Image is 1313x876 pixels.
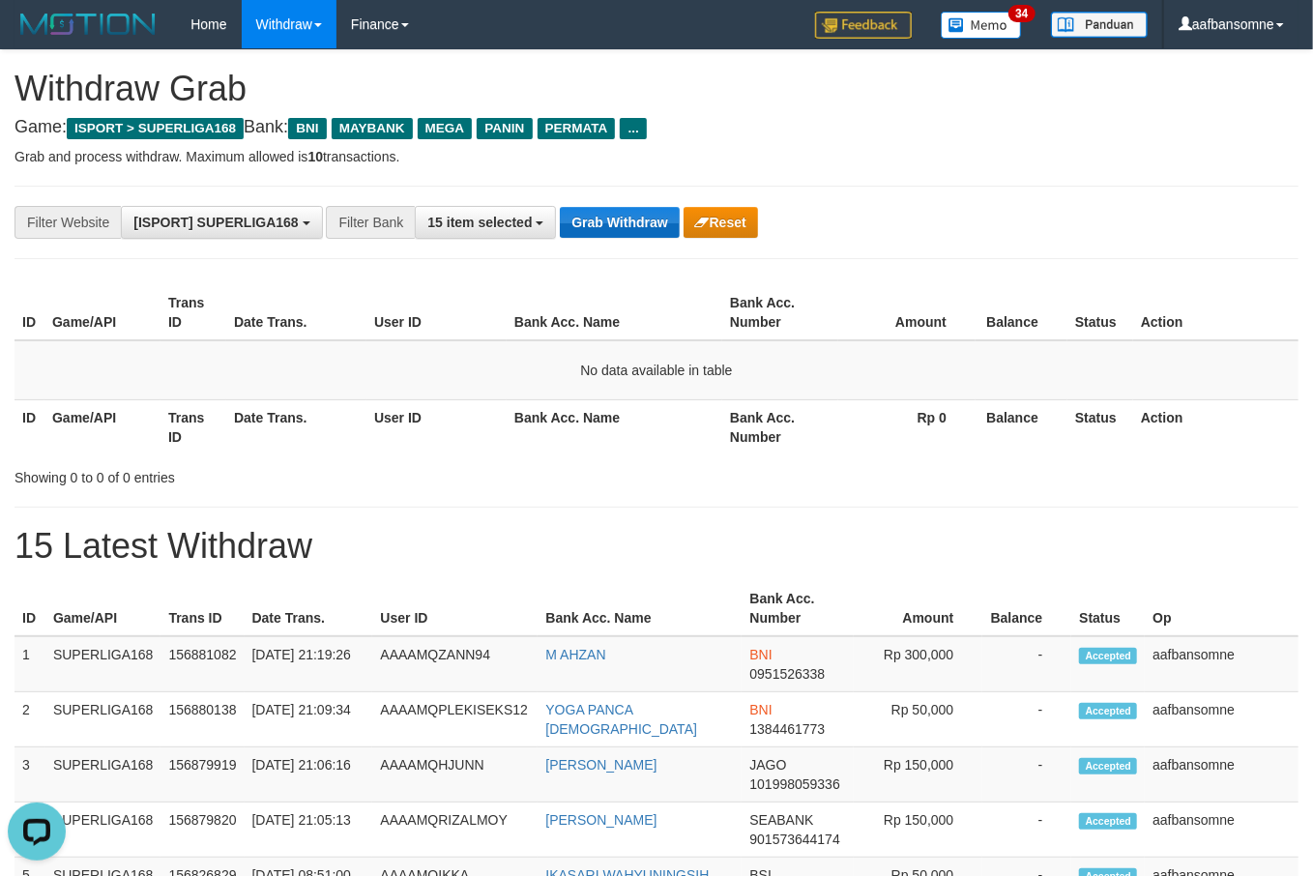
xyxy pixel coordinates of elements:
span: Copy 101998059336 to clipboard [749,776,839,792]
span: Accepted [1079,758,1137,774]
h1: Withdraw Grab [15,70,1298,108]
th: Bank Acc. Number [722,399,838,454]
span: MEGA [418,118,473,139]
td: AAAAMQPLEKISEKS12 [372,692,538,747]
span: ISPORT > SUPERLIGA168 [67,118,244,139]
td: SUPERLIGA168 [45,747,161,803]
a: YOGA PANCA [DEMOGRAPHIC_DATA] [545,702,697,737]
td: AAAAMQRIZALMOY [372,803,538,858]
th: Action [1133,399,1298,454]
th: ID [15,581,45,636]
span: BNI [749,647,772,662]
td: AAAAMQZANN94 [372,636,538,692]
a: [PERSON_NAME] [545,757,656,773]
th: Balance [982,581,1071,636]
span: SEABANK [749,812,813,828]
th: ID [15,285,44,340]
span: Copy 1384461773 to clipboard [749,721,825,737]
span: PERMATA [538,118,616,139]
h4: Game: Bank: [15,118,1298,137]
img: Button%20Memo.svg [941,12,1022,39]
td: [DATE] 21:06:16 [245,747,373,803]
div: Filter Website [15,206,121,239]
p: Grab and process withdraw. Maximum allowed is transactions. [15,147,1298,166]
td: [DATE] 21:19:26 [245,636,373,692]
th: Status [1071,581,1145,636]
td: aafbansomne [1145,803,1298,858]
th: Trans ID [160,285,226,340]
span: 34 [1008,5,1035,22]
img: panduan.png [1051,12,1148,38]
th: Op [1145,581,1298,636]
img: MOTION_logo.png [15,10,161,39]
span: MAYBANK [332,118,413,139]
th: Date Trans. [226,285,366,340]
th: Status [1067,399,1133,454]
td: aafbansomne [1145,747,1298,803]
span: [ISPORT] SUPERLIGA168 [133,215,298,230]
th: Date Trans. [226,399,366,454]
td: [DATE] 21:09:34 [245,692,373,747]
td: SUPERLIGA168 [45,803,161,858]
span: Accepted [1079,648,1137,664]
th: Rp 0 [838,399,976,454]
span: BNI [749,702,772,717]
div: Filter Bank [326,206,415,239]
button: Grab Withdraw [560,207,679,238]
th: Balance [976,285,1067,340]
strong: 10 [307,149,323,164]
th: Bank Acc. Number [722,285,838,340]
button: Reset [684,207,758,238]
span: Accepted [1079,813,1137,830]
th: Balance [976,399,1067,454]
span: Copy 901573644174 to clipboard [749,832,839,847]
span: BNI [288,118,326,139]
th: User ID [372,581,538,636]
td: Rp 50,000 [854,692,983,747]
button: 15 item selected [415,206,556,239]
span: JAGO [749,757,786,773]
td: No data available in table [15,340,1298,400]
td: - [982,636,1071,692]
th: Game/API [45,581,161,636]
td: aafbansomne [1145,636,1298,692]
th: Bank Acc. Name [507,399,722,454]
th: Trans ID [160,399,226,454]
th: Amount [854,581,983,636]
th: Bank Acc. Name [538,581,742,636]
td: - [982,803,1071,858]
th: Bank Acc. Name [507,285,722,340]
td: SUPERLIGA168 [45,636,161,692]
td: 1 [15,636,45,692]
a: [PERSON_NAME] [545,812,656,828]
th: ID [15,399,44,454]
a: M AHZAN [545,647,605,662]
th: Date Trans. [245,581,373,636]
th: Trans ID [160,581,244,636]
td: 2 [15,692,45,747]
td: - [982,747,1071,803]
th: Action [1133,285,1298,340]
th: User ID [366,285,507,340]
h1: 15 Latest Withdraw [15,527,1298,566]
th: Bank Acc. Number [742,581,853,636]
span: Copy 0951526338 to clipboard [749,666,825,682]
img: Feedback.jpg [815,12,912,39]
td: Rp 150,000 [854,747,983,803]
button: Open LiveChat chat widget [8,8,66,66]
td: 3 [15,747,45,803]
td: AAAAMQHJUNN [372,747,538,803]
span: PANIN [477,118,532,139]
th: Amount [838,285,976,340]
td: aafbansomne [1145,692,1298,747]
th: User ID [366,399,507,454]
th: Game/API [44,399,160,454]
td: 156881082 [160,636,244,692]
td: - [982,692,1071,747]
button: [ISPORT] SUPERLIGA168 [121,206,322,239]
span: ... [620,118,646,139]
td: SUPERLIGA168 [45,692,161,747]
td: Rp 150,000 [854,803,983,858]
span: Accepted [1079,703,1137,719]
td: 156879919 [160,747,244,803]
